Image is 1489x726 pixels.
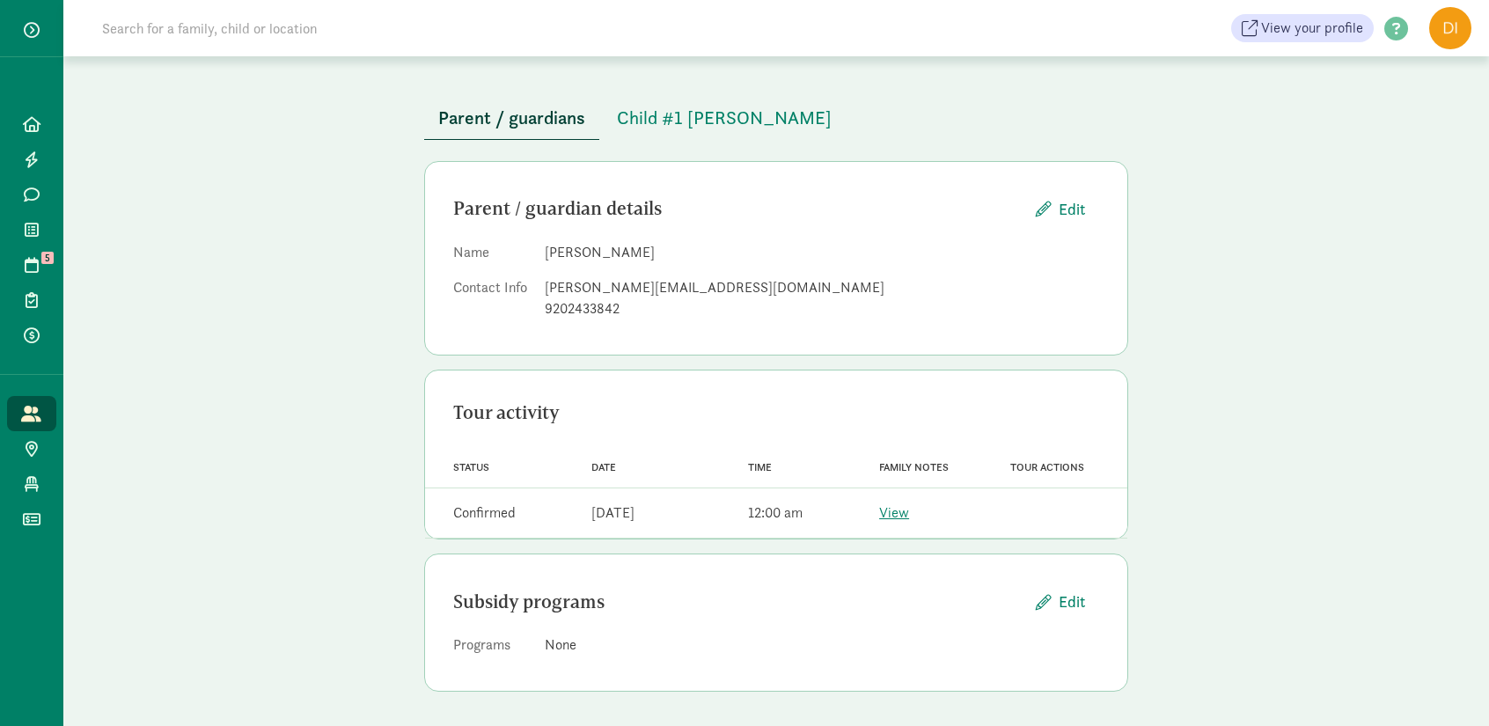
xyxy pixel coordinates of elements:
[1261,18,1363,39] span: View your profile
[1231,14,1374,42] a: View your profile
[591,461,616,473] span: Date
[453,588,1022,616] div: Subsidy programs
[545,242,1099,263] dd: [PERSON_NAME]
[603,97,846,139] button: Child #1 [PERSON_NAME]
[879,461,949,473] span: Family notes
[7,247,56,282] a: 5
[438,104,585,132] span: Parent / guardians
[453,277,531,326] dt: Contact Info
[453,242,531,270] dt: Name
[617,104,832,132] span: Child #1 [PERSON_NAME]
[453,502,516,524] div: Confirmed
[545,634,1099,656] div: None
[748,502,803,524] div: 12:00 am
[1010,461,1084,473] span: Tour actions
[879,503,909,522] a: View
[1022,583,1099,620] button: Edit
[92,11,585,46] input: Search for a family, child or location
[1059,590,1085,613] span: Edit
[453,461,489,473] span: Status
[545,298,1099,319] div: 9202433842
[1022,190,1099,228] button: Edit
[41,252,54,264] span: 5
[545,277,1099,298] div: [PERSON_NAME][EMAIL_ADDRESS][DOMAIN_NAME]
[424,97,599,140] button: Parent / guardians
[453,399,1099,427] div: Tour activity
[591,502,634,524] div: [DATE]
[603,108,846,128] a: Child #1 [PERSON_NAME]
[453,634,531,663] dt: Programs
[748,461,772,473] span: Time
[424,108,599,128] a: Parent / guardians
[1401,642,1489,726] iframe: Chat Widget
[1059,197,1085,221] span: Edit
[453,194,1022,223] div: Parent / guardian details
